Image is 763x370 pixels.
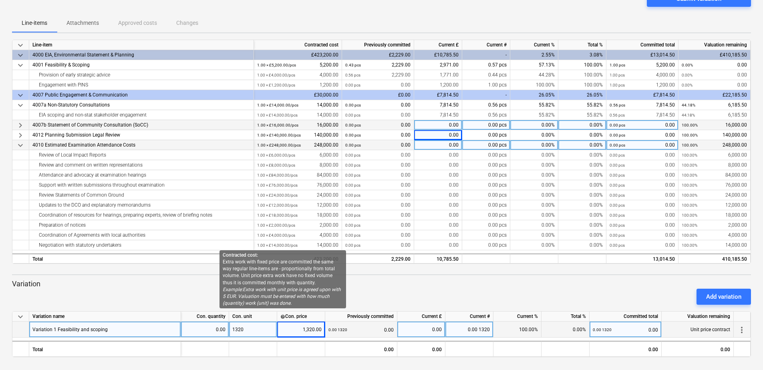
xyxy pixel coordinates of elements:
[414,253,462,263] div: 10,785.50
[257,200,338,210] div: 12,000.00
[510,170,558,180] div: 0.00%
[678,50,751,60] div: £410,185.50
[462,150,510,160] div: 0.00 pcs
[32,160,250,170] div: Review and comment on written representations
[510,240,558,250] div: 0.00%
[606,40,678,50] div: Committed total
[610,223,625,227] small: 0.00 pcs
[610,170,675,180] div: 0.00
[345,123,361,127] small: 0.00 pcs
[414,110,462,120] div: 7,814.50
[610,100,675,110] div: 7,814.50
[610,173,625,177] small: 0.00 pcs
[414,70,462,80] div: 1,771.00
[32,150,250,160] div: Review of Local Impact Reports
[414,60,462,70] div: 2,971.00
[345,180,411,190] div: 0.00
[414,40,462,50] div: Current £
[32,190,250,200] div: Review Statements of Common Ground
[342,50,414,60] div: £2,229.00
[22,19,47,27] p: Line-items
[610,243,625,247] small: 0.00 pcs
[462,160,510,170] div: 0.00 pcs
[510,120,558,130] div: 0.00%
[254,90,342,100] div: £30,000.00
[257,230,338,240] div: 4,000.00
[414,120,462,130] div: 0.00
[462,210,510,220] div: 0.00 pcs
[558,50,606,60] div: 3.08%
[558,220,606,230] div: 0.00%
[345,190,411,200] div: 0.00
[610,220,675,230] div: 0.00
[542,312,590,322] div: Total %
[345,70,411,80] div: 2,229.00
[29,341,181,357] div: Total
[510,100,558,110] div: 55.82%
[414,240,462,250] div: 0.00
[414,80,462,90] div: 1,200.00
[229,312,277,322] div: Con. unit
[345,73,360,77] small: 0.56 pcs
[32,80,250,90] div: Engagement with PINS
[682,70,747,80] div: 0.00
[16,90,25,100] span: keyboard_arrow_down
[558,60,606,70] div: 100.00%
[610,213,625,217] small: 0.00 pcs
[682,133,698,137] small: 100.00%
[682,130,747,140] div: 140,000.00
[414,220,462,230] div: 0.00
[29,312,181,322] div: Variation name
[257,113,298,117] small: 1.00 × £14,000.00 / pcs
[345,243,360,247] small: 0.00 pcs
[229,322,277,338] div: 1320
[662,341,734,357] div: 0.00
[32,210,250,220] div: Coordination of resources for hearings, preparing experts, review of briefing notes
[257,160,338,170] div: 8,000.00
[682,213,697,217] small: 100.00%
[414,210,462,220] div: 0.00
[558,40,606,50] div: Total %
[257,193,298,197] small: 1.00 × £24,000.00 / pcs
[257,83,295,87] small: 1.00 × £1,200.00 / pcs
[678,40,751,50] div: Valuation remaining
[345,160,411,170] div: 0.00
[414,230,462,240] div: 0.00
[682,243,697,247] small: 100.00%
[610,113,625,117] small: 0.56 pcs
[610,210,675,220] div: 0.00
[16,121,25,130] span: keyboard_arrow_right
[345,200,411,210] div: 0.00
[462,70,510,80] div: 0.44 pcs
[345,170,411,180] div: 0.00
[414,140,462,150] div: 0.00
[682,240,747,250] div: 14,000.00
[558,70,606,80] div: 100.00%
[682,153,697,157] small: 100.00%
[257,180,338,190] div: 76,000.00
[610,80,675,90] div: 1,200.00
[610,180,675,190] div: 0.00
[558,150,606,160] div: 0.00%
[414,50,462,60] div: £10,785.50
[610,63,625,67] small: 1.00 pcs
[493,312,542,322] div: Current %
[345,63,361,67] small: 0.43 pcs
[345,233,360,237] small: 0.00 pcs
[345,130,411,140] div: 0.00
[510,160,558,170] div: 0.00%
[682,220,747,230] div: 2,000.00
[662,312,734,322] div: Valuation remaining
[32,200,250,210] div: Updates to the DCO and explanatory memorandums
[682,230,747,240] div: 4,000.00
[345,203,360,207] small: 0.00 pcs
[325,341,397,357] div: 0.00
[257,73,295,77] small: 1.00 × £4,000.00 / pcs
[345,223,360,227] small: 0.00 pcs
[16,131,25,140] span: keyboard_arrow_right
[257,130,338,140] div: 140,000.00
[462,40,510,50] div: Current #
[610,120,675,130] div: 0.00
[558,240,606,250] div: 0.00%
[414,180,462,190] div: 0.00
